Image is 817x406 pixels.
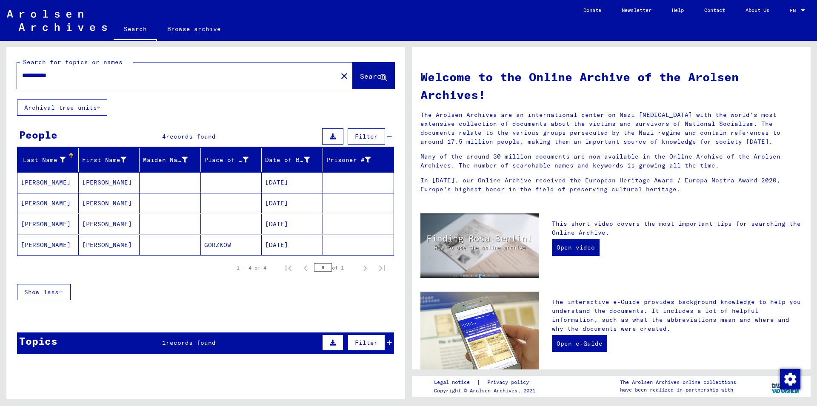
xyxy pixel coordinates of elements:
div: Place of Birth [204,153,262,167]
button: First page [280,259,297,276]
a: Legal notice [434,378,477,387]
mat-cell: [PERSON_NAME] [17,214,79,234]
span: records found [166,339,216,346]
a: Open video [552,239,600,256]
mat-header-cell: Date of Birth [262,148,323,172]
mat-cell: [DATE] [262,214,323,234]
img: video.jpg [420,213,539,278]
p: Copyright © Arolsen Archives, 2021 [434,387,539,395]
mat-cell: [PERSON_NAME] [79,235,140,255]
div: of 1 [314,264,357,272]
mat-header-cell: Maiden Name [140,148,201,172]
mat-cell: [DATE] [262,172,323,193]
mat-header-cell: Prisoner # [323,148,394,172]
span: Show less [24,288,59,296]
div: Prisoner # [326,153,384,167]
a: Open e-Guide [552,335,607,352]
p: The interactive e-Guide provides background knowledge to help you understand the documents. It in... [552,298,802,333]
button: Clear [336,67,353,84]
img: Change consent [780,369,800,389]
button: Show less [17,284,71,300]
mat-cell: [DATE] [262,235,323,255]
div: Topics [19,333,57,349]
mat-cell: [DATE] [262,193,323,213]
img: eguide.jpg [420,292,539,371]
button: Last page [374,259,391,276]
div: Maiden Name [143,156,188,165]
a: Search [114,19,157,41]
div: First Name [82,156,127,165]
div: People [19,127,57,142]
p: The Arolsen Archives are an international center on Nazi [MEDICAL_DATA] with the world’s most ext... [420,111,802,146]
mat-cell: [PERSON_NAME] [17,235,79,255]
div: Place of Birth [204,156,249,165]
span: EN [790,8,799,14]
div: Maiden Name [143,153,200,167]
div: Change consent [780,369,800,389]
div: Date of Birth [265,153,323,167]
button: Next page [357,259,374,276]
div: Last Name [21,156,66,165]
button: Filter [348,335,385,351]
span: Filter [355,133,378,140]
div: Date of Birth [265,156,310,165]
mat-cell: [PERSON_NAME] [79,193,140,213]
p: The Arolsen Archives online collections [620,378,736,386]
mat-cell: [PERSON_NAME] [17,172,79,193]
p: Many of the around 30 million documents are now available in the Online Archive of the Arolsen Ar... [420,152,802,170]
mat-label: Search for topics or names [23,58,123,66]
a: Privacy policy [480,378,539,387]
mat-header-cell: Place of Birth [201,148,262,172]
span: Filter [355,339,378,346]
div: First Name [82,153,140,167]
span: records found [166,133,216,140]
mat-cell: [PERSON_NAME] [17,193,79,213]
mat-header-cell: First Name [79,148,140,172]
img: yv_logo.png [770,375,802,397]
h1: Welcome to the Online Archive of the Arolsen Archives! [420,68,802,104]
div: Prisoner # [326,156,371,165]
button: Previous page [297,259,314,276]
mat-cell: [PERSON_NAME] [79,172,140,193]
a: Browse archive [157,19,231,39]
button: Search [353,62,394,89]
div: Last Name [21,153,78,167]
mat-header-cell: Last Name [17,148,79,172]
span: 4 [162,133,166,140]
button: Filter [348,128,385,145]
mat-icon: close [339,71,349,81]
span: 1 [162,339,166,346]
img: Arolsen_neg.svg [7,10,107,31]
span: Search [360,72,386,80]
p: have been realized in partnership with [620,386,736,394]
p: This short video covers the most important tips for searching the Online Archive. [552,219,802,237]
p: In [DATE], our Online Archive received the European Heritage Award / Europa Nostra Award 2020, Eu... [420,176,802,194]
mat-cell: [PERSON_NAME] [79,214,140,234]
div: 1 – 4 of 4 [237,264,266,272]
button: Archival tree units [17,99,107,116]
mat-cell: GORZKOW [201,235,262,255]
div: | [434,378,539,387]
